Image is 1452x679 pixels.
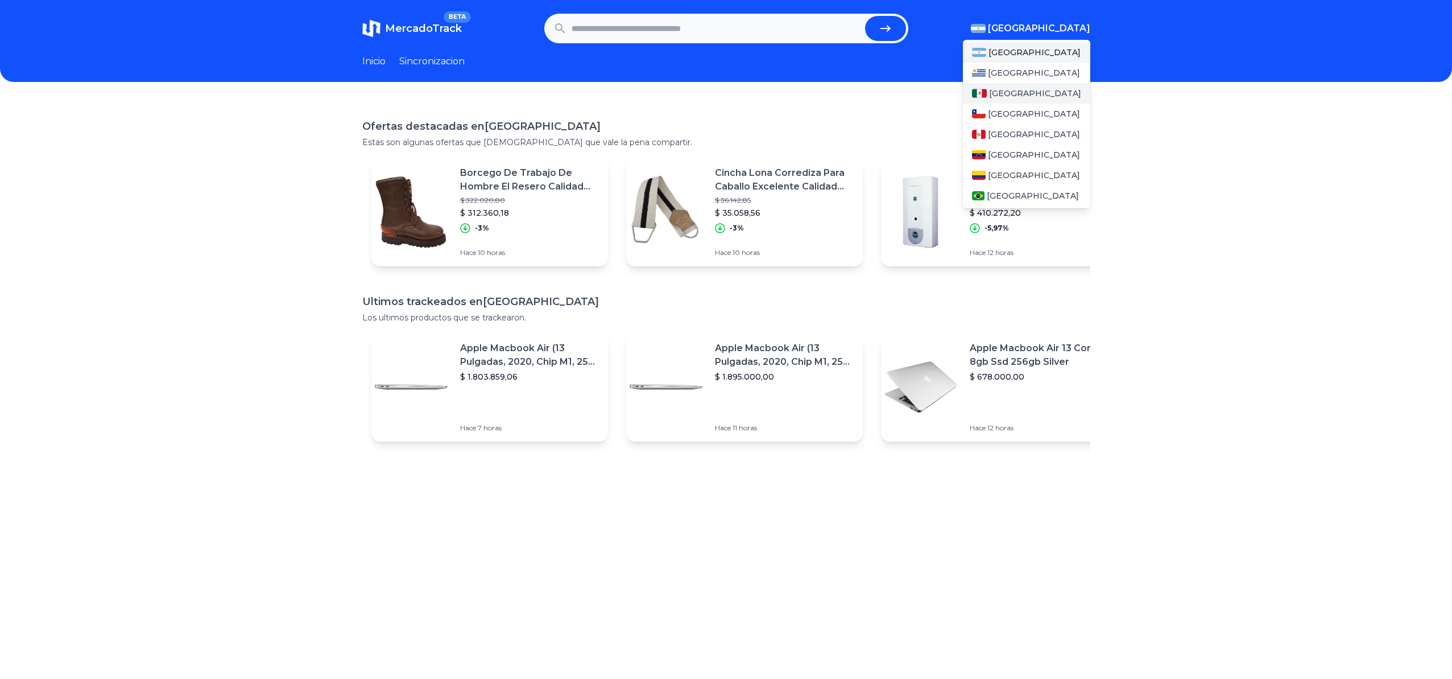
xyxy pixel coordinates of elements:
[460,423,599,433] p: Hace 7 horas
[970,371,1108,382] p: $ 678.000,00
[385,22,462,35] span: MercadoTrack
[963,104,1090,124] a: Chile[GEOGRAPHIC_DATA]
[972,109,986,118] img: Chile
[988,170,1080,181] span: [GEOGRAPHIC_DATA]
[970,341,1108,369] p: Apple Macbook Air 13 Core I5 8gb Ssd 256gb Silver
[715,248,854,257] p: Hace 10 horas
[988,108,1080,120] span: [GEOGRAPHIC_DATA]
[963,42,1090,63] a: Argentina[GEOGRAPHIC_DATA]
[715,166,854,194] p: Cincha Lona Corrediza Para Caballo Excelente Calidad [PERSON_NAME]
[399,55,465,68] a: Sincronizacion
[362,118,1090,134] h1: Ofertas destacadas en [GEOGRAPHIC_DATA]
[972,191,985,200] img: Brasil
[881,347,961,427] img: Featured image
[626,157,863,266] a: Featured imageCincha Lona Corrediza Para Caballo Excelente Calidad [PERSON_NAME]$ 36.142,85$ 35.0...
[362,19,380,38] img: MercadoTrack
[989,88,1081,99] span: [GEOGRAPHIC_DATA]
[881,332,1118,442] a: Featured imageApple Macbook Air 13 Core I5 8gb Ssd 256gb Silver$ 678.000,00Hace 12 horas
[963,124,1090,145] a: Peru[GEOGRAPHIC_DATA]
[362,55,386,68] a: Inicio
[626,332,863,442] a: Featured imageApple Macbook Air (13 Pulgadas, 2020, Chip M1, 256 Gb De Ssd, 8 Gb De Ram) - Plata$...
[371,157,608,266] a: Featured imageBorcego De Trabajo De Hombre El Resero Calidad [PERSON_NAME]$ 322.020,80$ 312.360,1...
[972,89,987,98] img: Mexico
[988,149,1080,161] span: [GEOGRAPHIC_DATA]
[988,22,1090,35] span: [GEOGRAPHIC_DATA]
[972,48,987,57] img: Argentina
[972,130,986,139] img: Peru
[963,145,1090,165] a: Venezuela[GEOGRAPHIC_DATA]
[715,423,854,433] p: Hace 11 horas
[988,129,1080,140] span: [GEOGRAPHIC_DATA]
[970,248,1108,257] p: Hace 12 horas
[715,207,854,219] p: $ 35.058,56
[963,83,1090,104] a: Mexico[GEOGRAPHIC_DATA]
[460,166,599,194] p: Borcego De Trabajo De Hombre El Resero Calidad [PERSON_NAME]
[963,186,1090,206] a: Brasil[GEOGRAPHIC_DATA]
[988,67,1080,79] span: [GEOGRAPHIC_DATA]
[972,171,986,180] img: Colombia
[460,341,599,369] p: Apple Macbook Air (13 Pulgadas, 2020, Chip M1, 256 Gb De Ssd, 8 Gb De Ram) - Plata
[715,341,854,369] p: Apple Macbook Air (13 Pulgadas, 2020, Chip M1, 256 Gb De Ssd, 8 Gb De Ram) - Plata
[970,423,1108,433] p: Hace 12 horas
[715,196,854,205] p: $ 36.142,85
[626,347,706,427] img: Featured image
[970,207,1108,219] p: $ 410.272,20
[362,294,1090,310] h1: Ultimos trackeados en [GEOGRAPHIC_DATA]
[362,137,1090,148] p: Estas son algunas ofertas que [DEMOGRAPHIC_DATA] que vale la pena compartir.
[972,150,986,159] img: Venezuela
[460,207,599,219] p: $ 312.360,18
[881,172,961,252] img: Featured image
[371,347,451,427] img: Featured image
[971,22,1090,35] button: [GEOGRAPHIC_DATA]
[460,371,599,382] p: $ 1.803.859,06
[460,196,599,205] p: $ 322.020,80
[362,19,462,38] a: MercadoTrackBETA
[963,63,1090,83] a: Uruguay[GEOGRAPHIC_DATA]
[984,224,1009,233] p: -5,97%
[371,332,608,442] a: Featured imageApple Macbook Air (13 Pulgadas, 2020, Chip M1, 256 Gb De Ssd, 8 Gb De Ram) - Plata$...
[987,190,1079,201] span: [GEOGRAPHIC_DATA]
[971,24,986,33] img: Argentina
[972,68,986,77] img: Uruguay
[988,47,1081,58] span: [GEOGRAPHIC_DATA]
[881,157,1118,266] a: Featured imageCalefón A Gas Gn Volcan 313brvn 12lts Color Blanco$ 436.308,40$ 410.272,20-5,97%Hac...
[963,165,1090,186] a: Colombia[GEOGRAPHIC_DATA]
[730,224,744,233] p: -3%
[460,248,599,257] p: Hace 10 horas
[444,11,470,23] span: BETA
[626,172,706,252] img: Featured image
[371,172,451,252] img: Featured image
[475,224,489,233] p: -3%
[362,312,1090,323] p: Los ultimos productos que se trackearon.
[715,371,854,382] p: $ 1.895.000,00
